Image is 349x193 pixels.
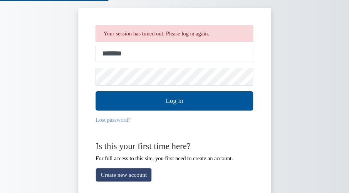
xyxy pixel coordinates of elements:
[96,117,131,123] a: Lost password?
[96,91,253,111] button: Log in
[96,141,253,162] div: For full access to this site, you first need to create an account.
[96,168,152,182] a: Create new account
[96,141,253,151] h2: Is this your first time here?
[96,25,253,42] div: Your session has timed out. Please log in again.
